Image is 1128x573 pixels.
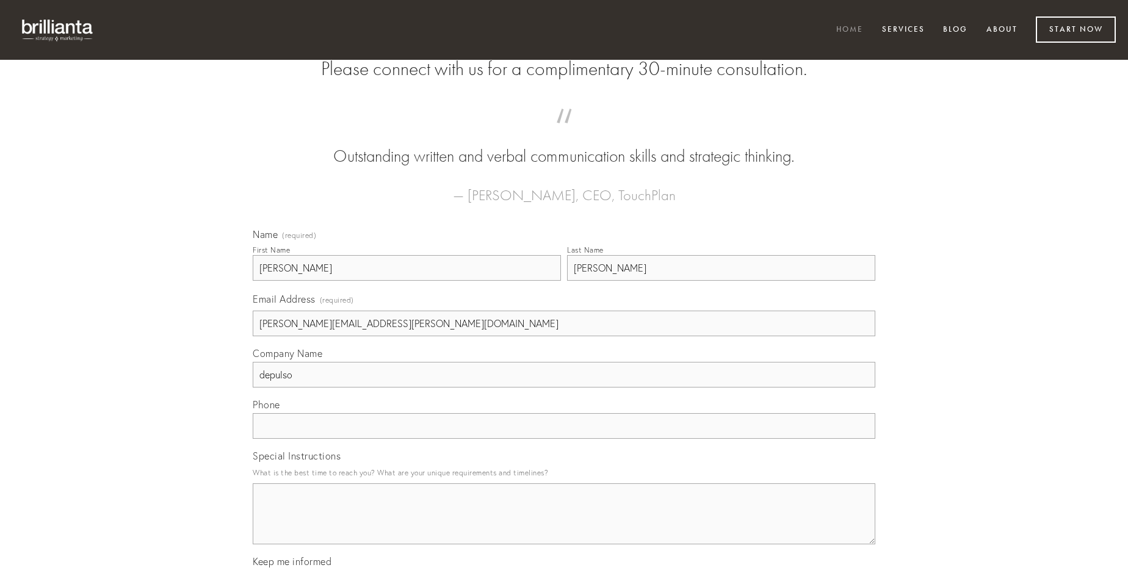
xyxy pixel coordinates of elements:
[272,168,856,207] figcaption: — [PERSON_NAME], CEO, TouchPlan
[253,293,316,305] span: Email Address
[935,20,975,40] a: Blog
[828,20,871,40] a: Home
[567,245,604,254] div: Last Name
[253,228,278,240] span: Name
[282,232,316,239] span: (required)
[253,555,331,568] span: Keep me informed
[874,20,933,40] a: Services
[12,12,104,48] img: brillianta - research, strategy, marketing
[253,245,290,254] div: First Name
[1036,16,1116,43] a: Start Now
[253,398,280,411] span: Phone
[253,450,341,462] span: Special Instructions
[253,57,875,81] h2: Please connect with us for a complimentary 30-minute consultation.
[272,121,856,168] blockquote: Outstanding written and verbal communication skills and strategic thinking.
[320,292,354,308] span: (required)
[253,347,322,359] span: Company Name
[253,464,875,481] p: What is the best time to reach you? What are your unique requirements and timelines?
[272,121,856,145] span: “
[978,20,1025,40] a: About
